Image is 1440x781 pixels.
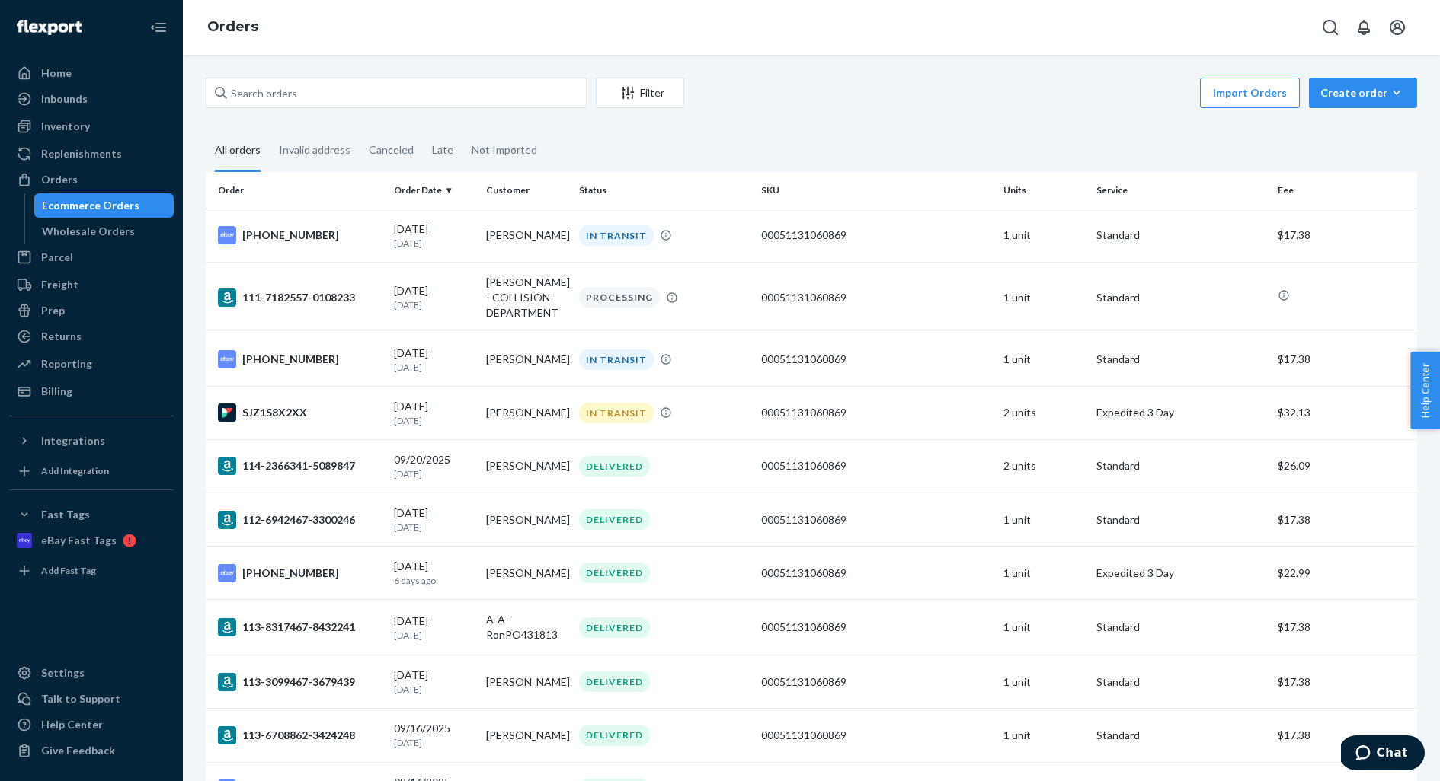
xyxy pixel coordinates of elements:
div: 111-7182557-0108233 [218,288,382,307]
div: [DATE] [394,559,475,587]
td: $22.99 [1272,547,1417,600]
td: 2 units [997,386,1090,439]
td: $17.38 [1272,333,1417,386]
td: [PERSON_NAME] [480,209,573,262]
th: Units [997,172,1090,209]
div: Help Center [41,717,103,732]
iframe: Opens a widget where you can chat to one of our agents [1341,735,1425,773]
button: Create order [1309,78,1417,108]
div: IN TRANSIT [579,349,654,370]
img: Flexport logo [17,20,82,35]
div: 00051131060869 [761,352,991,367]
a: Reporting [9,352,174,376]
div: Not Imported [472,130,537,170]
a: Returns [9,324,174,349]
p: [DATE] [394,629,475,642]
div: IN TRANSIT [579,403,654,423]
div: 113-6708862-3424248 [218,726,382,744]
div: PROCESSING [579,287,660,308]
td: [PERSON_NAME] [480,333,573,386]
div: [PHONE_NUMBER] [218,226,382,244]
p: [DATE] [394,467,475,480]
p: [DATE] [394,414,475,427]
div: Fast Tags [41,507,90,522]
div: Canceled [369,130,414,170]
div: 00051131060869 [761,512,991,528]
td: $26.09 [1272,439,1417,493]
div: DELIVERED [579,671,650,692]
p: Standard [1096,352,1266,367]
button: Integrations [9,429,174,453]
div: Returns [41,329,82,344]
div: [DATE] [394,346,475,374]
td: [PERSON_NAME] [480,709,573,762]
div: 00051131060869 [761,620,991,635]
a: Replenishments [9,142,174,166]
a: Wholesale Orders [34,219,174,244]
div: 00051131060869 [761,405,991,420]
div: [DATE] [394,505,475,534]
td: 1 unit [997,600,1090,655]
a: Home [9,61,174,85]
td: [PERSON_NAME] [480,547,573,600]
td: [PERSON_NAME] [480,493,573,547]
div: [DATE] [394,614,475,642]
button: Import Orders [1200,78,1300,108]
td: $17.38 [1272,655,1417,709]
a: Add Integration [9,459,174,483]
p: [DATE] [394,237,475,250]
div: Prep [41,303,65,318]
div: 00051131060869 [761,674,991,690]
a: Billing [9,379,174,403]
div: IN TRANSIT [579,225,654,246]
p: Standard [1096,290,1266,305]
p: Expedited 3 Day [1096,566,1266,581]
th: SKU [755,172,997,209]
div: Late [432,130,453,170]
p: Expedited 3 Day [1096,405,1266,420]
button: Talk to Support [9,687,174,711]
td: $17.38 [1272,493,1417,547]
a: Settings [9,661,174,685]
p: Standard [1096,620,1266,635]
th: Order [206,172,388,209]
div: 00051131060869 [761,228,991,243]
p: [DATE] [394,521,475,534]
button: Help Center [1410,352,1440,429]
button: Open notifications [1349,12,1379,43]
a: Freight [9,273,174,297]
a: Help Center [9,712,174,737]
div: Give Feedback [41,743,115,758]
div: Orders [41,172,78,187]
p: Standard [1096,512,1266,528]
a: Prep [9,298,174,323]
input: Search orders [206,78,587,108]
th: Fee [1272,172,1417,209]
div: Customer [486,183,567,196]
div: Reporting [41,356,92,371]
div: 09/16/2025 [394,721,475,749]
td: $17.38 [1272,600,1417,655]
a: Inventory [9,114,174,139]
td: [PERSON_NAME] [480,655,573,709]
td: 1 unit [997,709,1090,762]
th: Status [573,172,755,209]
div: All orders [215,130,261,172]
td: $32.13 [1272,386,1417,439]
p: Standard [1096,728,1266,743]
div: Inbounds [41,91,88,107]
td: 2 units [997,439,1090,493]
div: 112-6942467-3300246 [218,511,382,529]
ol: breadcrumbs [195,5,270,49]
td: 1 unit [997,655,1090,709]
td: 1 unit [997,333,1090,386]
td: [PERSON_NAME] [480,386,573,439]
div: Wholesale Orders [42,224,135,239]
div: Talk to Support [41,691,120,706]
th: Service [1090,172,1272,209]
a: Ecommerce Orders [34,193,174,218]
a: Inbounds [9,87,174,111]
div: [DATE] [394,283,475,311]
p: [DATE] [394,736,475,749]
